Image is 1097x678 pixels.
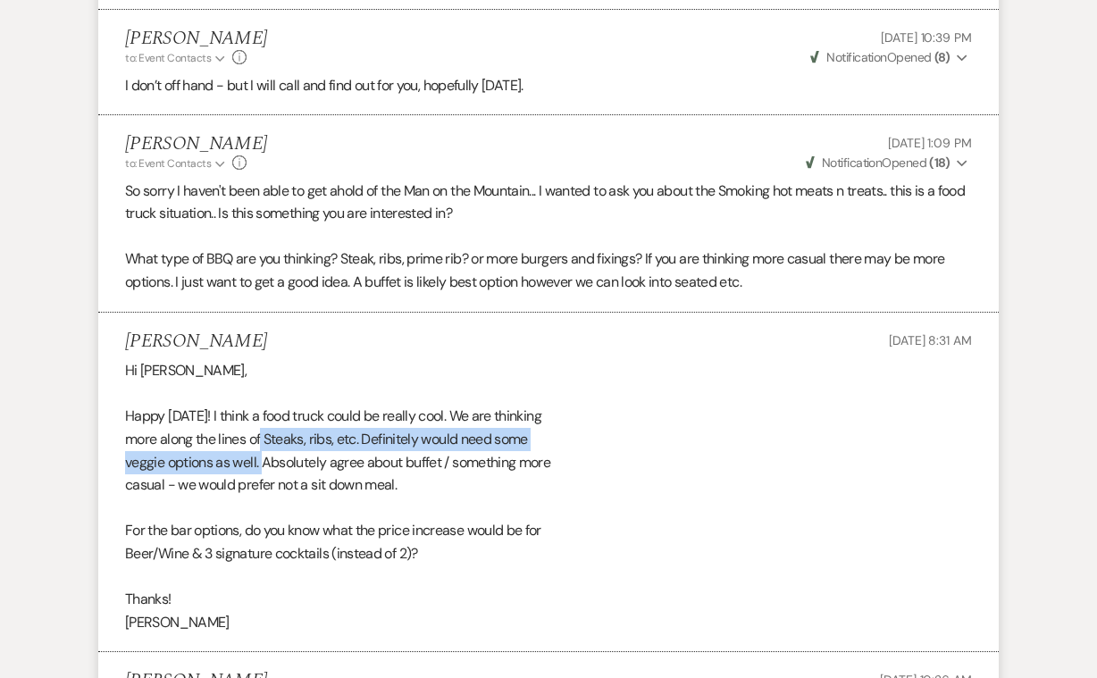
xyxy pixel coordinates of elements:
[810,49,950,65] span: Opened
[881,29,972,46] span: [DATE] 10:39 PM
[125,133,267,155] h5: [PERSON_NAME]
[125,50,228,66] button: to: Event Contacts
[125,247,972,293] p: What type of BBQ are you thinking? Steak, ribs, prime rib? or more burgers and fixings? If you ar...
[125,28,267,50] h5: [PERSON_NAME]
[808,48,972,67] button: NotificationOpened (8)
[889,332,972,348] span: [DATE] 8:31 AM
[125,74,972,97] p: I don’t off hand - but I will call and find out for you, hopefully [DATE].
[125,359,972,633] div: Hi [PERSON_NAME], Happy [DATE]! I think a food truck could be really cool. We are thinking more a...
[806,155,950,171] span: Opened
[125,331,267,353] h5: [PERSON_NAME]
[888,135,972,151] span: [DATE] 1:09 PM
[929,155,950,171] strong: ( 18 )
[934,49,950,65] strong: ( 8 )
[125,155,228,172] button: to: Event Contacts
[803,154,972,172] button: NotificationOpened (18)
[826,49,886,65] span: Notification
[822,155,882,171] span: Notification
[125,51,211,65] span: to: Event Contacts
[125,180,972,225] p: So sorry I haven't been able to get ahold of the Man on the Mountain... I wanted to ask you about...
[125,156,211,171] span: to: Event Contacts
